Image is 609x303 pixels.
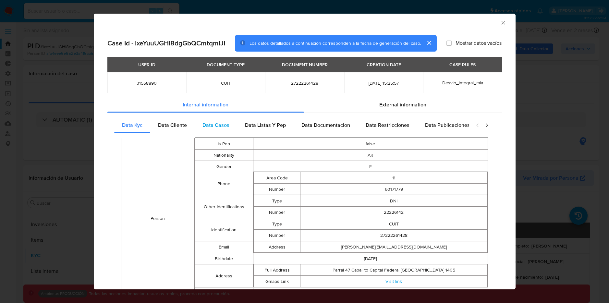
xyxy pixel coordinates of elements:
td: 27222261428 [300,230,487,241]
td: 22226142 [300,207,487,218]
td: false [253,287,488,299]
div: USER ID [134,59,159,70]
div: Detailed internal info [114,117,469,133]
td: Type [254,218,300,230]
td: Nationality [195,150,253,161]
td: Parral 47 Caballito Capital Federal [GEOGRAPHIC_DATA] 1405 [300,264,487,276]
span: Internal information [183,101,228,108]
td: [DATE] [253,253,488,264]
td: Number [254,184,300,195]
span: Data Casos [202,121,229,129]
span: CUIT [194,80,257,86]
td: [PERSON_NAME][EMAIL_ADDRESS][DOMAIN_NAME] [300,241,487,253]
div: CREATION DATE [363,59,405,70]
td: 60171779 [300,184,487,195]
td: Gender [195,161,253,172]
span: [DATE] 15:25:57 [352,80,415,86]
input: Mostrar datos vacíos [446,41,452,46]
div: DOCUMENT NUMBER [278,59,332,70]
td: Gmaps Link [254,276,300,287]
h2: Case Id - lxeYuuUGHI8dgGbQCmtqmlJI [107,39,225,47]
span: External information [379,101,426,108]
td: Birthdate [195,253,253,264]
td: Type [254,195,300,207]
div: Detailed info [107,97,502,113]
span: Data Cliente [158,121,187,129]
div: closure-recommendation-modal [94,14,516,289]
td: Email [195,241,253,253]
span: 31558890 [115,80,178,86]
td: Phone [195,172,253,195]
td: Person [121,138,194,299]
td: Area Code [254,172,300,184]
td: CUIT [300,218,487,230]
td: Number [254,207,300,218]
button: Cerrar ventana [500,19,506,25]
td: F [253,161,488,172]
td: Address [254,241,300,253]
td: Other Identifications [195,195,253,218]
div: DOCUMENT TYPE [203,59,249,70]
span: Data Kyc [122,121,142,129]
button: cerrar [421,35,437,51]
td: AR [253,150,488,161]
td: Full Address [254,264,300,276]
td: Is Regulated Entity [195,287,253,299]
td: 11 [300,172,487,184]
td: Identification [195,218,253,241]
span: Los datos detallados a continuación corresponden a la fecha de generación del caso. [250,40,421,46]
span: 27222261428 [273,80,336,86]
td: false [253,138,488,150]
span: Data Publicaciones [425,121,470,129]
span: Mostrar datos vacíos [456,40,502,46]
div: CASE RULES [445,59,480,70]
span: Desvio_integral_mla [442,79,483,86]
td: Is Pep [195,138,253,150]
span: Data Listas Y Pep [245,121,286,129]
td: DNI [300,195,487,207]
td: Address [195,264,253,287]
td: Number [254,230,300,241]
a: Visit link [385,278,402,284]
span: Data Documentacion [301,121,350,129]
span: Data Restricciones [366,121,409,129]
